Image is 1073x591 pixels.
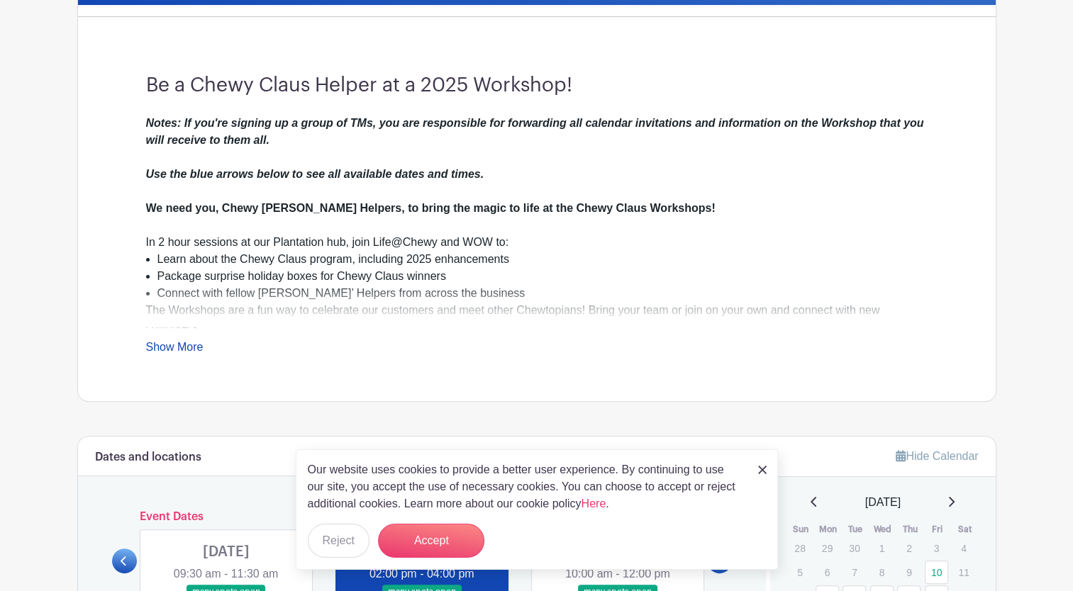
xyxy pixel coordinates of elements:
[308,461,743,512] p: Our website uses cookies to provide a better user experience. By continuing to use our site, you ...
[788,537,811,559] p: 28
[582,497,606,510] a: Here
[816,537,839,559] p: 29
[815,522,843,536] th: Mon
[146,202,716,214] strong: We need you, Chewy [PERSON_NAME] Helpers, to bring the magic to life at the Chewy Claus Workshops!
[924,522,952,536] th: Fri
[146,74,928,98] h3: Be a Chewy Claus Helper at a 2025 Workshop!
[146,117,924,180] em: Notes: If you're signing up a group of TMs, you are responsible for forwarding all calendar invit...
[378,524,484,558] button: Accept
[869,522,897,536] th: Wed
[758,466,767,474] img: close_button-5f87c8562297e5c2d7936805f587ecaba9071eb48480494691a3f1689db116b3.svg
[896,450,978,462] a: Hide Calendar
[788,561,811,583] p: 5
[95,451,201,464] h6: Dates and locations
[925,537,948,559] p: 3
[137,510,708,524] h6: Event Dates
[865,494,901,511] span: [DATE]
[925,561,948,584] a: 10
[951,522,979,536] th: Sat
[816,561,839,583] p: 6
[896,522,924,536] th: Thu
[897,561,921,583] p: 9
[157,268,928,285] li: Package surprise holiday boxes for Chewy Claus winners
[952,537,975,559] p: 4
[146,234,928,251] div: In 2 hour sessions at our Plantation hub, join Life@Chewy and WOW to:
[146,341,204,359] a: Show More
[952,561,975,583] p: 11
[157,251,928,268] li: Learn about the Chewy Claus program, including 2025 enhancements
[842,522,869,536] th: Tue
[843,537,866,559] p: 30
[897,537,921,559] p: 2
[870,561,894,583] p: 8
[308,524,369,558] button: Reject
[870,537,894,559] p: 1
[843,561,866,583] p: 7
[146,302,928,421] div: The Workshops are a fun way to celebrate our customers and meet other Chewtopians! Bring your tea...
[787,522,815,536] th: Sun
[157,285,928,302] li: Connect with fellow [PERSON_NAME]’ Helpers from across the business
